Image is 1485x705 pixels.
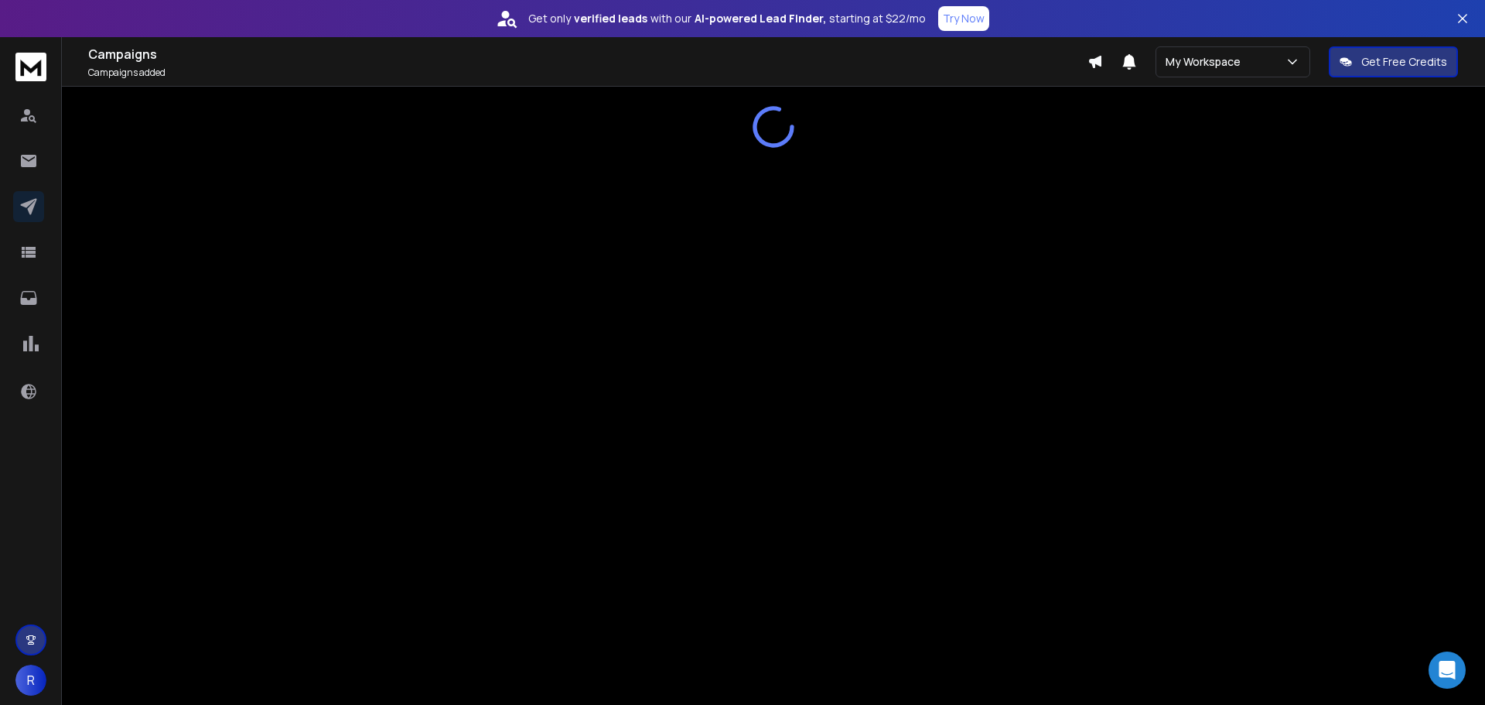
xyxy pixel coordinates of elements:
button: Get Free Credits [1329,46,1458,77]
p: Campaigns added [88,67,1087,79]
button: R [15,665,46,696]
div: Open Intercom Messenger [1429,652,1466,689]
p: My Workspace [1166,54,1247,70]
p: Get only with our starting at $22/mo [528,11,926,26]
h1: Campaigns [88,45,1087,63]
p: Try Now [943,11,985,26]
p: Get Free Credits [1361,54,1447,70]
strong: verified leads [574,11,647,26]
button: Try Now [938,6,989,31]
strong: AI-powered Lead Finder, [695,11,826,26]
img: logo [15,53,46,81]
